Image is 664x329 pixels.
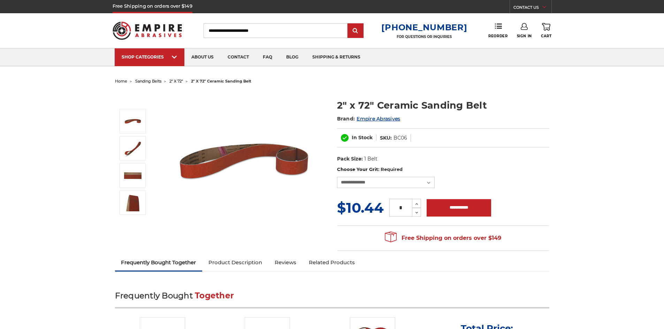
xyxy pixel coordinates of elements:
img: 2" x 72" Ceramic Sanding Belt [124,140,142,157]
span: Cart [541,34,551,38]
dt: Pack Size: [337,155,363,163]
a: Related Products [303,255,361,270]
a: Reviews [268,255,303,270]
input: Submit [349,24,362,38]
a: home [115,79,127,84]
a: Reorder [488,23,507,38]
small: Required [381,166,403,172]
a: about us [184,48,221,66]
img: Empire Abrasives [113,17,182,44]
a: Product Description [202,255,268,270]
a: CONTACT US [513,3,551,13]
a: contact [221,48,256,66]
a: Empire Abrasives [357,116,400,122]
a: Frequently Bought Together [115,255,203,270]
a: sanding belts [135,79,161,84]
a: blog [279,48,305,66]
dd: BC06 [394,134,407,142]
span: 2" x 72" ceramic sanding belt [191,79,251,84]
dd: 1 Belt [364,155,377,163]
img: 2" x 72" - Ceramic Sanding Belt [124,194,142,211]
span: Free Shipping on orders over $149 [385,231,501,245]
img: 2" x 72" Cer Sanding Belt [124,167,142,184]
dt: SKU: [380,134,392,142]
label: Choose Your Grit: [337,166,549,173]
h1: 2" x 72" Ceramic Sanding Belt [337,99,549,112]
span: Brand: [337,116,355,122]
p: FOR QUESTIONS OR INQUIRIES [381,34,467,39]
a: [PHONE_NUMBER] [381,22,467,32]
span: $10.44 [337,199,384,216]
span: Together [195,291,234,300]
a: 2" x 72" [169,79,183,84]
img: 2" x 72" Ceramic Pipe Sanding Belt [175,91,314,230]
a: shipping & returns [305,48,367,66]
span: Frequently Bought [115,291,193,300]
div: SHOP CATEGORIES [122,54,177,60]
span: Reorder [488,34,507,38]
img: 2" x 72" Ceramic Pipe Sanding Belt [124,112,142,130]
a: Cart [541,23,551,38]
span: In Stock [352,134,373,141]
a: faq [256,48,279,66]
span: Sign In [517,34,532,38]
